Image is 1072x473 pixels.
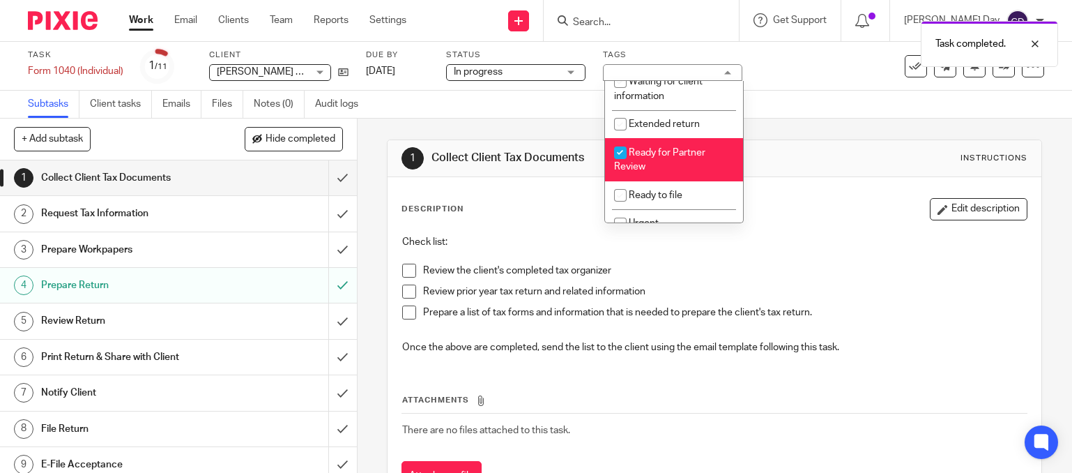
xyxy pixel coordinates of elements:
[423,306,1027,320] p: Prepare a list of tax forms and information that is needed to prepare the client's tax return.
[14,276,33,295] div: 4
[41,239,223,260] h1: Prepare Workpapers
[366,50,429,61] label: Due by
[423,285,1027,299] p: Review prior year tax return and related information
[28,11,98,30] img: Pixie
[401,204,464,215] p: Description
[14,347,33,367] div: 6
[148,58,167,74] div: 1
[930,198,1027,220] button: Edit description
[28,50,123,61] label: Task
[41,419,223,440] h1: File Return
[1006,10,1029,32] img: svg%3E
[369,13,406,27] a: Settings
[614,148,705,172] span: Ready for Partner Review
[629,218,659,228] span: Urgent
[423,264,1027,278] p: Review the client's completed tax organizer
[629,119,700,129] span: Extended return
[366,66,395,76] span: [DATE]
[174,13,197,27] a: Email
[245,127,343,151] button: Hide completed
[41,310,223,331] h1: Review Return
[629,190,682,200] span: Ready to file
[41,382,223,403] h1: Notify Client
[402,235,1027,249] p: Check list:
[14,127,91,151] button: + Add subtask
[14,419,33,439] div: 8
[162,91,201,118] a: Emails
[41,347,223,368] h1: Print Return & Share with Client
[266,134,335,145] span: Hide completed
[212,91,243,118] a: Files
[209,50,349,61] label: Client
[254,91,305,118] a: Notes (0)
[314,13,349,27] a: Reports
[90,91,152,118] a: Client tasks
[402,426,570,435] span: There are no files attached to this task.
[41,275,223,296] h1: Prepare Return
[41,167,223,188] h1: Collect Client Tax Documents
[41,203,223,224] h1: Request Tax Information
[454,67,503,77] span: In progress
[402,340,1027,354] p: Once the above are completed, send the list to the client using the email template following this...
[270,13,293,27] a: Team
[129,13,153,27] a: Work
[155,63,167,70] small: /11
[14,240,33,260] div: 3
[402,396,469,404] span: Attachments
[218,13,249,27] a: Clients
[431,151,744,165] h1: Collect Client Tax Documents
[401,147,424,170] div: 1
[14,204,33,224] div: 2
[960,153,1027,164] div: Instructions
[935,37,1006,51] p: Task completed.
[14,383,33,403] div: 7
[446,50,585,61] label: Status
[217,67,390,77] span: [PERSON_NAME] and [PERSON_NAME]
[614,77,703,101] span: Waiting for client information
[14,168,33,188] div: 1
[28,64,123,78] div: Form 1040 (Individual)
[14,312,33,331] div: 5
[315,91,369,118] a: Audit logs
[28,91,79,118] a: Subtasks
